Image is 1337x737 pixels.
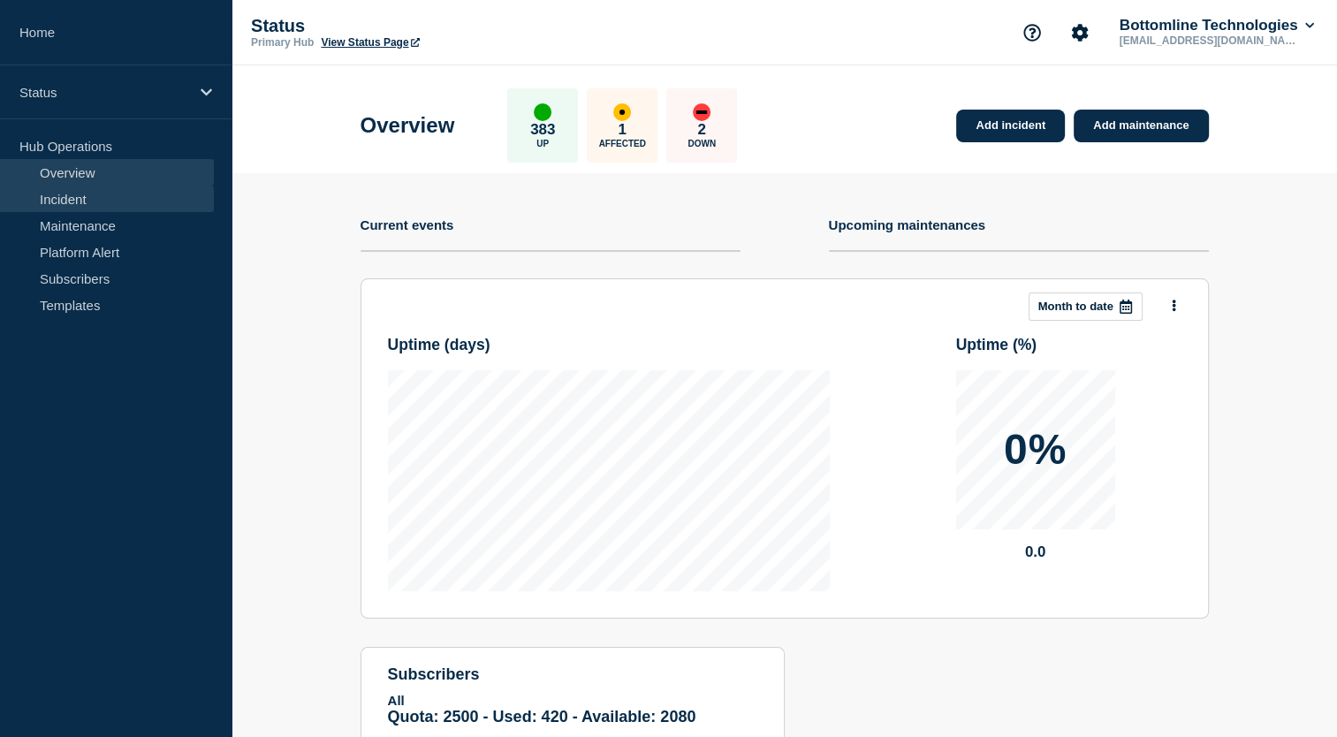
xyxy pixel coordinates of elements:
h3: Uptime ( % ) [956,336,1037,354]
div: up [534,103,551,121]
button: Support [1014,14,1051,51]
h1: Overview [361,113,455,138]
button: Bottomline Technologies [1116,17,1318,34]
a: Add incident [956,110,1065,142]
p: Month to date [1038,300,1113,313]
a: Add maintenance [1074,110,1208,142]
p: 0% [1004,429,1067,471]
button: Account settings [1061,14,1098,51]
div: down [693,103,710,121]
p: 1 [619,121,627,139]
p: Up [536,139,549,148]
h4: Upcoming maintenances [829,217,986,232]
p: Status [251,16,604,36]
p: 383 [530,121,555,139]
h4: Current events [361,217,454,232]
button: Month to date [1029,293,1143,321]
h4: subscribers [388,665,757,684]
p: Affected [599,139,646,148]
p: All [388,693,757,708]
p: Status [19,85,189,100]
p: 2 [698,121,706,139]
h3: Uptime ( days ) [388,336,490,354]
a: View Status Page [321,36,419,49]
p: 0.0 [956,543,1115,561]
div: affected [613,103,631,121]
p: Down [687,139,716,148]
p: [EMAIL_ADDRESS][DOMAIN_NAME] [1116,34,1300,47]
span: Quota: 2500 - Used: 420 - Available: 2080 [388,708,696,726]
p: Primary Hub [251,36,314,49]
